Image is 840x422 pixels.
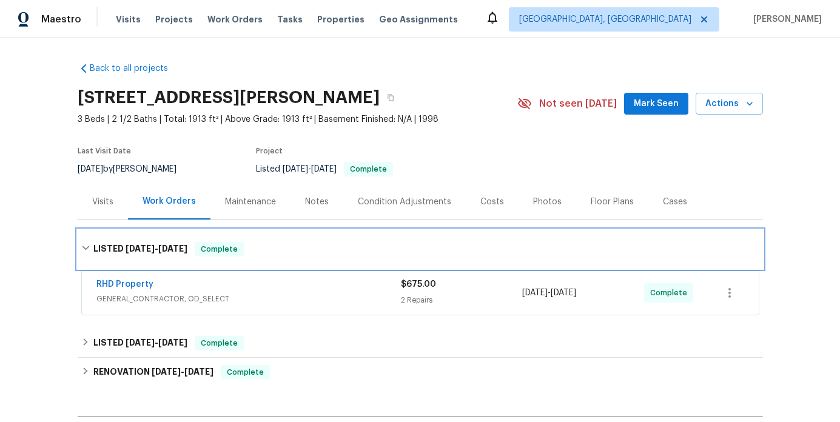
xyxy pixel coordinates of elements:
[96,280,153,289] a: RHD Property
[92,196,113,208] div: Visits
[78,92,380,104] h2: [STREET_ADDRESS][PERSON_NAME]
[78,147,131,155] span: Last Visit Date
[78,329,763,358] div: LISTED [DATE]-[DATE]Complete
[93,242,187,256] h6: LISTED
[380,87,402,109] button: Copy Address
[277,15,303,24] span: Tasks
[705,96,753,112] span: Actions
[158,338,187,347] span: [DATE]
[696,93,763,115] button: Actions
[358,196,451,208] div: Condition Adjustments
[480,196,504,208] div: Costs
[143,195,196,207] div: Work Orders
[78,165,103,173] span: [DATE]
[551,289,576,297] span: [DATE]
[650,287,692,299] span: Complete
[256,165,393,173] span: Listed
[222,366,269,378] span: Complete
[196,243,243,255] span: Complete
[522,287,576,299] span: -
[748,13,822,25] span: [PERSON_NAME]
[93,365,213,380] h6: RENOVATION
[126,338,155,347] span: [DATE]
[93,336,187,350] h6: LISTED
[152,367,213,376] span: -
[96,293,401,305] span: GENERAL_CONTRACTOR, OD_SELECT
[126,244,155,253] span: [DATE]
[634,96,679,112] span: Mark Seen
[519,13,691,25] span: [GEOGRAPHIC_DATA], [GEOGRAPHIC_DATA]
[41,13,81,25] span: Maestro
[78,62,194,75] a: Back to all projects
[116,13,141,25] span: Visits
[305,196,329,208] div: Notes
[78,162,191,176] div: by [PERSON_NAME]
[624,93,688,115] button: Mark Seen
[196,337,243,349] span: Complete
[225,196,276,208] div: Maintenance
[158,244,187,253] span: [DATE]
[78,113,517,126] span: 3 Beds | 2 1/2 Baths | Total: 1913 ft² | Above Grade: 1913 ft² | Basement Finished: N/A | 1998
[591,196,634,208] div: Floor Plans
[311,165,337,173] span: [DATE]
[256,147,283,155] span: Project
[283,165,308,173] span: [DATE]
[207,13,263,25] span: Work Orders
[522,289,548,297] span: [DATE]
[152,367,181,376] span: [DATE]
[78,358,763,387] div: RENOVATION [DATE]-[DATE]Complete
[663,196,687,208] div: Cases
[78,230,763,269] div: LISTED [DATE]-[DATE]Complete
[184,367,213,376] span: [DATE]
[401,280,436,289] span: $675.00
[155,13,193,25] span: Projects
[126,338,187,347] span: -
[283,165,337,173] span: -
[533,196,562,208] div: Photos
[401,294,523,306] div: 2 Repairs
[126,244,187,253] span: -
[539,98,617,110] span: Not seen [DATE]
[345,166,392,173] span: Complete
[379,13,458,25] span: Geo Assignments
[317,13,365,25] span: Properties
